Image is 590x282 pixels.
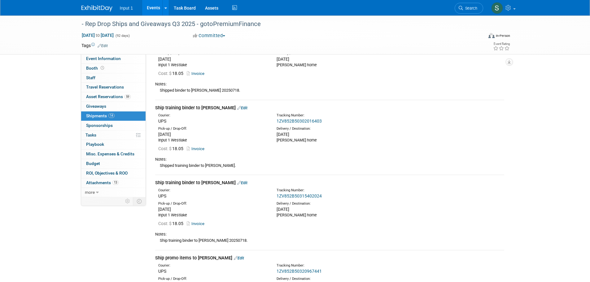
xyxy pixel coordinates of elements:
[86,142,104,147] span: Playbook
[99,66,105,70] span: Booth not reserved yet
[85,132,96,137] span: Tasks
[81,42,108,49] td: Tags
[158,146,172,151] span: Cost: $
[133,197,146,205] td: Toggle Event Tabs
[86,85,124,89] span: Travel Reservations
[158,126,267,131] div: Pick-up / Drop-Off:
[86,123,113,128] span: Sponsorships
[115,34,130,38] span: (92 days)
[81,92,146,102] a: Asset Reservations59
[277,119,322,124] a: 1ZV852B50302016403
[158,137,267,143] div: Input 1 Westlake
[86,75,95,80] span: Staff
[277,62,386,68] div: [PERSON_NAME] home
[158,263,267,268] div: Courier:
[86,161,100,166] span: Budget
[80,19,474,30] div: - Rep Drop Ships and Giveaways Q3 2025 - gotoPremiumFinance
[277,113,415,118] div: Tracking Number:
[122,197,133,205] td: Personalize Event Tab Strip
[155,255,504,261] div: Ship promo items to [PERSON_NAME]
[277,56,386,62] div: [DATE]
[81,54,146,63] a: Event Information
[237,106,247,110] a: Edit
[155,81,504,87] div: Notes:
[277,188,415,193] div: Tracking Number:
[187,71,207,76] a: Invoice
[98,44,108,48] a: Edit
[158,56,267,62] div: [DATE]
[85,190,95,195] span: more
[81,131,146,140] a: Tasks
[81,83,146,92] a: Travel Reservations
[277,263,415,268] div: Tracking Number:
[158,118,267,124] div: UPS
[277,276,386,281] div: Delivery / Destination:
[158,193,267,199] div: UPS
[447,32,510,41] div: Event Format
[158,221,186,226] span: 18.05
[81,121,146,130] a: Sponsorships
[155,232,504,237] div: Notes:
[155,105,504,111] div: Ship training binder to [PERSON_NAME]
[455,3,483,14] a: Search
[155,87,504,93] div: Shipped binder to [PERSON_NAME] 20250718.
[86,113,115,118] span: Shipments
[277,212,386,218] div: [PERSON_NAME] home
[86,94,131,99] span: Asset Reservations
[81,73,146,83] a: Staff
[112,180,119,185] span: 13
[187,221,207,226] a: Invoice
[81,64,146,73] a: Booth
[496,33,510,38] div: In-Person
[86,171,128,176] span: ROI, Objectives & ROO
[158,131,267,137] div: [DATE]
[81,169,146,178] a: ROI, Objectives & ROO
[158,71,172,76] span: Cost: $
[158,201,267,206] div: Pick-up / Drop-Off:
[237,180,247,185] a: Edit
[158,268,267,274] div: UPS
[234,256,244,260] a: Edit
[187,146,207,151] a: Invoice
[95,33,101,38] span: to
[277,193,322,198] a: 1ZV852B50315402024
[155,162,504,169] div: Shipped training binder to [PERSON_NAME].
[81,159,146,168] a: Budget
[81,5,112,11] img: ExhibitDay
[108,113,115,118] span: 14
[155,237,504,244] div: Ship training binder to [PERSON_NAME] 20250718.
[81,111,146,121] a: Shipments14
[277,126,386,131] div: Delivery / Destination:
[86,104,106,109] span: Giveaways
[493,42,510,46] div: Event Rating
[277,137,386,143] div: [PERSON_NAME] home
[81,33,114,38] span: [DATE] [DATE]
[86,56,121,61] span: Event Information
[120,6,133,11] span: Input 1
[158,62,267,68] div: Input 1 Westlake
[81,150,146,159] a: Misc. Expenses & Credits
[158,276,267,281] div: Pick-up / Drop-Off:
[158,146,186,151] span: 18.05
[277,201,386,206] div: Delivery / Destination:
[81,188,146,197] a: more
[191,33,228,39] button: Committed
[158,113,267,118] div: Courier:
[86,180,119,185] span: Attachments
[155,157,504,162] div: Notes:
[463,6,477,11] span: Search
[158,221,172,226] span: Cost: $
[125,94,131,99] span: 59
[158,206,267,212] div: [DATE]
[158,212,267,218] div: Input 1 Westlake
[158,188,267,193] div: Courier:
[86,151,134,156] span: Misc. Expenses & Credits
[491,2,503,14] img: Susan Stout
[277,269,322,274] a: 1ZV852B50320967441
[488,33,495,38] img: Format-Inperson.png
[277,206,386,212] div: [DATE]
[81,102,146,111] a: Giveaways
[86,66,105,71] span: Booth
[155,180,504,186] div: Ship training binder to [PERSON_NAME]
[277,131,386,137] div: [DATE]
